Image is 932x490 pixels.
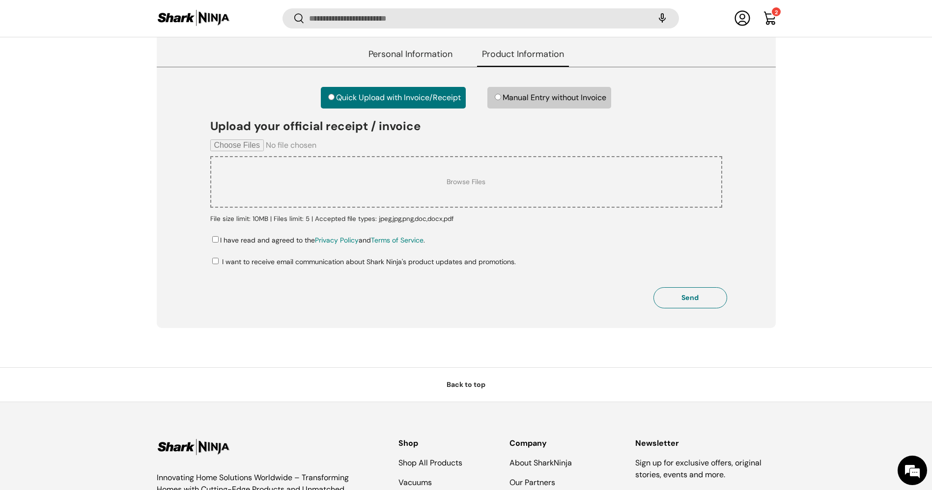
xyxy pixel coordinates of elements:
[398,458,462,468] a: Shop All Products
[321,87,466,109] label: Quick Upload with Invoice/Receipt
[57,124,136,223] span: We're online!
[161,5,185,28] div: Minimize live chat window
[210,215,454,223] small: File size limit: 10MB | Files limit: 5 | Accepted file types: jpeg,jpg,png,doc,docx,pdf
[5,268,187,302] textarea: Type your message and hit 'Enter'
[775,9,778,16] span: 2
[210,118,722,134] h5: Upload your official receipt / invoice
[477,43,569,67] span: Product Information
[509,458,572,468] a: About SharkNinja
[371,236,424,245] a: Terms of Service
[635,437,776,449] h2: Newsletter
[364,43,457,67] span: Personal Information
[647,8,678,29] speech-search-button: Search by voice
[51,55,165,68] div: Chat with us now
[487,87,611,109] label: Manual Entry without Invoice
[210,257,516,268] label: I want to receive email communication about Shark Ninja's product updates and promotions.
[210,156,722,208] label: Browse Files
[328,94,335,100] input: Quick Upload with Invoice/Receipt
[653,287,727,308] button: Send
[212,258,219,264] input: I want to receive email communication about Shark Ninja's product updates and promotions.
[210,236,425,246] label: I have read and agreed to the and .
[509,477,555,488] a: Our Partners
[495,94,501,100] input: Manual Entry without Invoice
[635,457,776,481] p: Sign up for exclusive offers, original stories, events and more.
[212,236,219,243] input: I have read and agreed to thePrivacy PolicyandTerms of Service.
[157,9,230,28] img: Shark Ninja Philippines
[315,236,359,245] a: Privacy Policy
[398,477,432,488] a: Vacuums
